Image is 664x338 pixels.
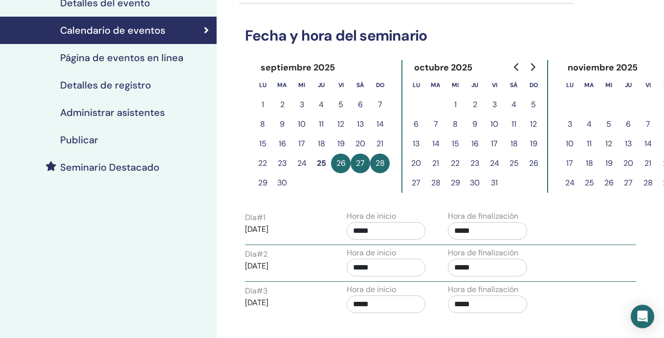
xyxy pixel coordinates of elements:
[504,75,524,95] th: sábado
[272,95,292,114] button: 2
[245,224,324,235] p: [DATE]
[292,75,311,95] th: miércoles
[485,134,504,154] button: 17
[406,60,481,75] div: octubre 2025
[347,210,396,222] label: Hora de inicio
[465,154,485,173] button: 23
[253,173,272,193] button: 29
[253,75,272,95] th: lunes
[465,95,485,114] button: 2
[351,75,370,95] th: sábado
[406,114,426,134] button: 6
[351,134,370,154] button: 20
[579,173,599,193] button: 25
[619,173,638,193] button: 27
[370,114,390,134] button: 14
[579,114,599,134] button: 4
[465,75,485,95] th: jueves
[638,75,658,95] th: viernes
[485,114,504,134] button: 10
[638,114,658,134] button: 7
[504,134,524,154] button: 18
[524,154,543,173] button: 26
[445,154,465,173] button: 22
[619,154,638,173] button: 20
[426,134,445,154] button: 14
[351,95,370,114] button: 6
[599,134,619,154] button: 12
[504,95,524,114] button: 4
[599,75,619,95] th: miércoles
[370,75,390,95] th: domingo
[560,60,646,75] div: noviembre 2025
[351,114,370,134] button: 13
[599,114,619,134] button: 5
[245,297,324,309] p: [DATE]
[253,60,343,75] div: septiembre 2025
[331,154,351,173] button: 26
[60,134,98,146] h4: Publicar
[347,247,396,259] label: Hora de inicio
[619,134,638,154] button: 13
[370,134,390,154] button: 21
[245,285,267,297] label: Día # 3
[504,154,524,173] button: 25
[60,107,165,118] h4: Administrar asistentes
[60,24,165,36] h4: Calendario de eventos
[524,134,543,154] button: 19
[579,154,599,173] button: 18
[509,57,525,77] button: Go to previous month
[426,173,445,193] button: 28
[525,57,540,77] button: Go to next month
[426,75,445,95] th: martes
[253,95,272,114] button: 1
[292,95,311,114] button: 3
[311,134,331,154] button: 18
[465,173,485,193] button: 30
[619,75,638,95] th: jueves
[426,114,445,134] button: 7
[504,114,524,134] button: 11
[311,114,331,134] button: 11
[272,154,292,173] button: 23
[253,154,272,173] button: 22
[448,284,518,295] label: Hora de finalización
[347,284,396,295] label: Hora de inicio
[239,27,573,45] h3: Fecha y hora del seminario
[406,173,426,193] button: 27
[445,114,465,134] button: 8
[292,134,311,154] button: 17
[631,305,654,328] div: Open Intercom Messenger
[60,79,151,91] h4: Detalles de registro
[599,154,619,173] button: 19
[638,154,658,173] button: 21
[331,134,351,154] button: 19
[619,114,638,134] button: 6
[245,248,267,260] label: Día # 2
[465,114,485,134] button: 9
[272,114,292,134] button: 9
[445,134,465,154] button: 15
[370,154,390,173] button: 28
[253,114,272,134] button: 8
[485,173,504,193] button: 31
[292,154,311,173] button: 24
[560,75,579,95] th: lunes
[292,114,311,134] button: 10
[448,210,518,222] label: Hora de finalización
[311,75,331,95] th: jueves
[370,95,390,114] button: 7
[406,154,426,173] button: 20
[560,154,579,173] button: 17
[406,75,426,95] th: lunes
[524,95,543,114] button: 5
[524,75,543,95] th: domingo
[311,95,331,114] button: 4
[245,260,324,272] p: [DATE]
[524,114,543,134] button: 12
[331,114,351,134] button: 12
[272,134,292,154] button: 16
[331,75,351,95] th: viernes
[445,173,465,193] button: 29
[599,173,619,193] button: 26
